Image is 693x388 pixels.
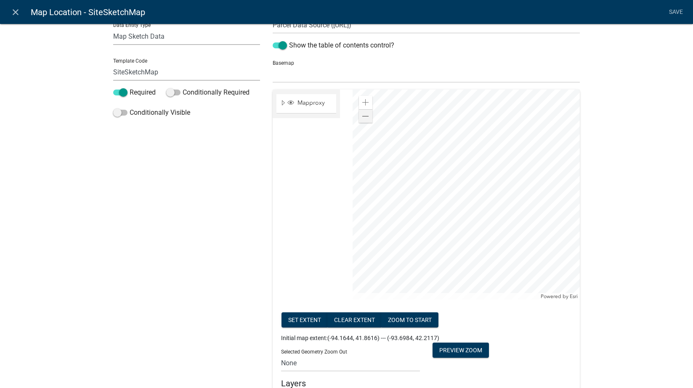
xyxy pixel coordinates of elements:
[381,312,438,327] button: zoom to start
[286,99,333,108] div: Mapproxy
[31,4,145,21] span: Map Location - SiteSketchMap
[273,40,394,50] label: Show the table of contents control?
[281,334,571,343] div: Initial map extent:
[281,312,328,327] button: Set extent
[327,312,382,327] button: Clear extent
[276,92,337,116] ul: Layer List
[570,293,578,299] a: Esri
[327,335,439,341] span: (-94.1644, 41.8616) --- (-93.6984, 42.2117)
[359,109,372,123] div: Zoom out
[295,99,333,107] span: Mapproxy
[665,4,686,20] a: Save
[113,108,190,118] label: Conditionally Visible
[113,87,156,98] label: Required
[539,293,580,300] div: Powered by
[11,7,21,17] i: close
[359,96,372,109] div: Zoom in
[166,87,250,98] label: Conditionally Required
[433,343,489,358] button: Preview Zoom
[280,99,286,108] span: Expand
[281,312,438,330] div: Map extent controls
[276,94,336,113] li: Mapproxy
